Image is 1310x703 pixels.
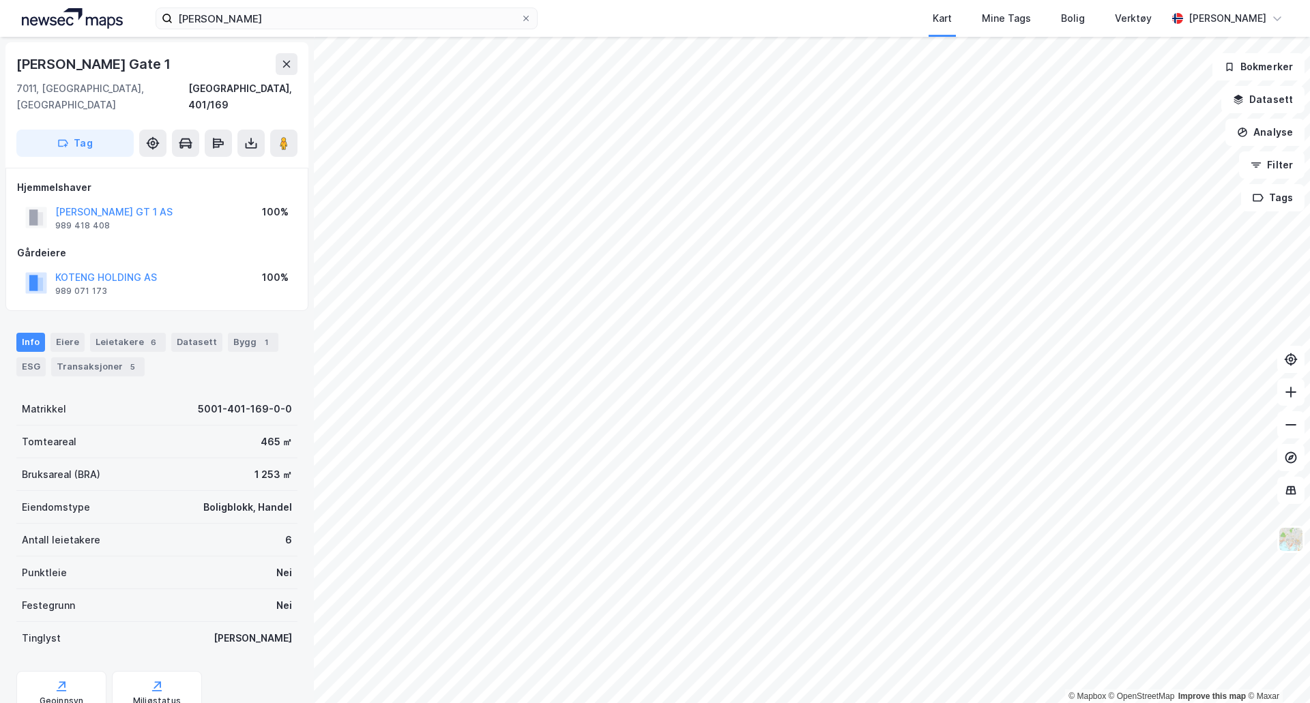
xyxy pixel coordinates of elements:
div: 7011, [GEOGRAPHIC_DATA], [GEOGRAPHIC_DATA] [16,80,188,113]
div: 100% [262,269,289,286]
img: logo.a4113a55bc3d86da70a041830d287a7e.svg [22,8,123,29]
button: Tag [16,130,134,157]
div: Info [16,333,45,352]
div: 5001-401-169-0-0 [198,401,292,417]
div: [PERSON_NAME] [1189,10,1266,27]
div: Kontrollprogram for chat [1242,638,1310,703]
button: Analyse [1225,119,1305,146]
a: Improve this map [1178,691,1246,701]
div: Bolig [1061,10,1085,27]
div: Festegrunn [22,597,75,614]
button: Bokmerker [1212,53,1305,80]
div: 5 [126,360,139,374]
iframe: Chat Widget [1242,638,1310,703]
button: Datasett [1221,86,1305,113]
div: Transaksjoner [51,357,145,376]
div: Tinglyst [22,630,61,646]
div: Mine Tags [982,10,1031,27]
div: 989 418 408 [55,220,110,231]
div: Matrikkel [22,401,66,417]
div: 465 ㎡ [261,434,292,450]
img: Z [1278,526,1304,552]
div: 6 [285,532,292,548]
div: Antall leietakere [22,532,100,548]
div: Kart [933,10,952,27]
div: Tomteareal [22,434,76,450]
div: Nei [276,597,292,614]
div: Nei [276,565,292,581]
div: [PERSON_NAME] [214,630,292,646]
button: Filter [1239,151,1305,179]
div: Datasett [171,333,222,352]
div: Eiere [50,333,85,352]
div: ESG [16,357,46,376]
div: Hjemmelshaver [17,179,297,196]
div: Boligblokk, Handel [203,499,292,515]
a: Mapbox [1068,691,1106,701]
div: 1 253 ㎡ [254,466,292,483]
div: 1 [259,335,273,349]
button: Tags [1241,184,1305,211]
div: Punktleie [22,565,67,581]
div: Leietakere [90,333,166,352]
div: [PERSON_NAME] Gate 1 [16,53,173,75]
a: OpenStreetMap [1109,691,1175,701]
div: Bruksareal (BRA) [22,466,100,483]
div: Verktøy [1115,10,1152,27]
div: Eiendomstype [22,499,90,515]
div: [GEOGRAPHIC_DATA], 401/169 [188,80,297,113]
div: 989 071 173 [55,286,107,297]
input: Søk på adresse, matrikkel, gårdeiere, leietakere eller personer [173,8,521,29]
div: 100% [262,204,289,220]
div: Gårdeiere [17,245,297,261]
div: 6 [147,335,160,349]
div: Bygg [228,333,278,352]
